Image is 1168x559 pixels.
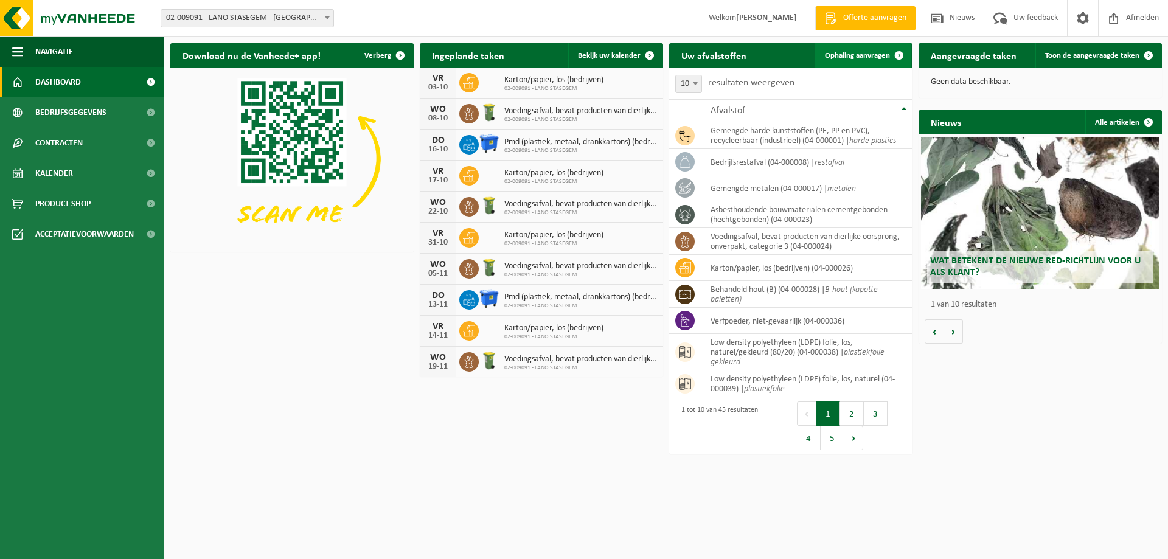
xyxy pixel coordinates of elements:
[426,145,450,154] div: 16-10
[840,401,864,426] button: 2
[919,43,1029,67] h2: Aangevraagde taken
[711,348,885,367] i: plastiekfolie gekleurd
[844,426,863,450] button: Next
[675,400,758,451] div: 1 tot 10 van 45 resultaten
[504,168,603,178] span: Karton/papier, los (bedrijven)
[815,6,916,30] a: Offerte aanvragen
[925,319,944,344] button: Vorige
[426,114,450,123] div: 08-10
[701,281,912,308] td: behandeld hout (B) (04-000028) |
[675,75,702,93] span: 10
[479,102,499,123] img: WB-0140-HPE-GN-50
[426,353,450,363] div: WO
[35,189,91,219] span: Product Shop
[504,200,657,209] span: Voedingsafval, bevat producten van dierlijke oorsprong, onverpakt, categorie 3
[944,319,963,344] button: Volgende
[426,207,450,216] div: 22-10
[504,364,657,372] span: 02-009091 - LANO STASEGEM
[426,269,450,278] div: 05-11
[35,128,83,158] span: Contracten
[568,43,662,68] a: Bekijk uw kalender
[426,322,450,332] div: VR
[504,302,657,310] span: 02-009091 - LANO STASEGEM
[701,334,912,370] td: low density polyethyleen (LDPE) folie, los, naturel/gekleurd (80/20) (04-000038) |
[578,52,641,60] span: Bekijk uw kalender
[701,175,912,201] td: gemengde metalen (04-000017) |
[420,43,516,67] h2: Ingeplande taken
[504,293,657,302] span: Pmd (plastiek, metaal, drankkartons) (bedrijven)
[479,288,499,309] img: WB-1100-HPE-BE-01
[701,370,912,397] td: low density polyethyleen (LDPE) folie, los, naturel (04-000039) |
[479,257,499,278] img: WB-0140-HPE-GN-50
[827,184,856,193] i: metalen
[504,85,603,92] span: 02-009091 - LANO STASEGEM
[426,74,450,83] div: VR
[701,228,912,255] td: voedingsafval, bevat producten van dierlijke oorsprong, onverpakt, categorie 3 (04-000024)
[426,176,450,185] div: 17-10
[816,401,840,426] button: 1
[426,105,450,114] div: WO
[701,255,912,281] td: karton/papier, los (bedrijven) (04-000026)
[864,401,888,426] button: 3
[35,158,73,189] span: Kalender
[426,291,450,300] div: DO
[815,158,844,167] i: restafval
[479,195,499,216] img: WB-0140-HPE-GN-50
[479,350,499,371] img: WB-0140-HPE-GN-50
[426,332,450,340] div: 14-11
[930,256,1141,277] span: Wat betekent de nieuwe RED-richtlijn voor u als klant?
[426,198,450,207] div: WO
[504,333,603,341] span: 02-009091 - LANO STASEGEM
[797,426,821,450] button: 4
[426,167,450,176] div: VR
[504,116,657,123] span: 02-009091 - LANO STASEGEM
[676,75,701,92] span: 10
[921,137,1159,289] a: Wat betekent de nieuwe RED-richtlijn voor u als klant?
[701,122,912,149] td: gemengde harde kunststoffen (PE, PP en PVC), recycleerbaar (industrieel) (04-000001) |
[669,43,759,67] h2: Uw afvalstoffen
[504,106,657,116] span: Voedingsafval, bevat producten van dierlijke oorsprong, onverpakt, categorie 3
[931,78,1150,86] p: Geen data beschikbaar.
[161,10,333,27] span: 02-009091 - LANO STASEGEM - HARELBEKE
[701,201,912,228] td: asbesthoudende bouwmaterialen cementgebonden (hechtgebonden) (04-000023)
[919,110,973,134] h2: Nieuws
[364,52,391,60] span: Verberg
[1045,52,1139,60] span: Toon de aangevraagde taken
[426,229,450,238] div: VR
[849,136,896,145] i: harde plastics
[504,231,603,240] span: Karton/papier, los (bedrijven)
[711,285,878,304] i: B-hout (kapotte paletten)
[815,43,911,68] a: Ophaling aanvragen
[479,133,499,154] img: WB-1100-HPE-BE-01
[35,36,73,67] span: Navigatie
[426,238,450,247] div: 31-10
[708,78,794,88] label: resultaten weergeven
[504,240,603,248] span: 02-009091 - LANO STASEGEM
[426,83,450,92] div: 03-10
[744,384,785,394] i: plastiekfolie
[504,147,657,155] span: 02-009091 - LANO STASEGEM
[504,137,657,147] span: Pmd (plastiek, metaal, drankkartons) (bedrijven)
[931,300,1156,309] p: 1 van 10 resultaten
[1035,43,1161,68] a: Toon de aangevraagde taken
[736,13,797,23] strong: [PERSON_NAME]
[161,9,334,27] span: 02-009091 - LANO STASEGEM - HARELBEKE
[426,260,450,269] div: WO
[170,68,414,250] img: Download de VHEPlus App
[825,52,890,60] span: Ophaling aanvragen
[504,355,657,364] span: Voedingsafval, bevat producten van dierlijke oorsprong, onverpakt, categorie 3
[504,271,657,279] span: 02-009091 - LANO STASEGEM
[701,149,912,175] td: bedrijfsrestafval (04-000008) |
[426,136,450,145] div: DO
[504,262,657,271] span: Voedingsafval, bevat producten van dierlijke oorsprong, onverpakt, categorie 3
[504,178,603,186] span: 02-009091 - LANO STASEGEM
[840,12,909,24] span: Offerte aanvragen
[504,75,603,85] span: Karton/papier, los (bedrijven)
[35,97,106,128] span: Bedrijfsgegevens
[821,426,844,450] button: 5
[35,219,134,249] span: Acceptatievoorwaarden
[1085,110,1161,134] a: Alle artikelen
[701,308,912,334] td: verfpoeder, niet-gevaarlijk (04-000036)
[426,300,450,309] div: 13-11
[426,363,450,371] div: 19-11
